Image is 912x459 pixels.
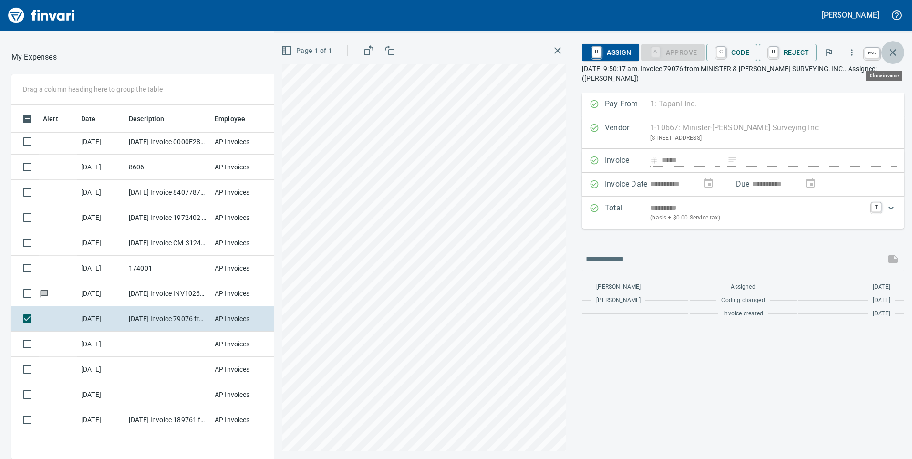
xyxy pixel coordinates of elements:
button: [PERSON_NAME] [819,8,881,22]
td: AP Invoices [211,382,282,407]
span: Invoice created [723,309,763,319]
td: AP Invoices [211,306,282,332]
button: Flag [819,42,839,63]
td: AP Invoices [211,256,282,281]
button: Page 1 of 1 [279,42,336,60]
button: RReject [759,44,817,61]
a: R [592,47,601,57]
td: AP Invoices [211,230,282,256]
td: [DATE] [77,155,125,180]
span: Description [129,113,177,125]
button: CCode [706,44,757,61]
span: Page 1 of 1 [283,45,332,57]
td: [DATE] [77,357,125,382]
a: R [769,47,778,57]
button: More [841,42,862,63]
td: [DATE] [77,382,125,407]
span: [DATE] [873,282,890,292]
div: Expand [582,197,904,229]
td: AP Invoices [211,407,282,433]
span: Assigned [731,282,755,292]
td: [DATE] [77,129,125,155]
p: [DATE] 9:50:17 am. Invoice 79076 from MINISTER & [PERSON_NAME] SURVEYING, INC.. Assignee: ([PERSO... [582,64,904,83]
span: Has messages [39,290,49,296]
span: [DATE] [873,309,890,319]
td: AP Invoices [211,129,282,155]
td: AP Invoices [211,281,282,306]
td: [DATE] [77,180,125,205]
p: My Expenses [11,52,57,63]
span: Reject [767,44,809,61]
div: Coding Required [641,48,705,56]
td: [DATE] Invoice 1972402 from [PERSON_NAME] Co (1-23227) [125,205,211,230]
td: [DATE] [77,306,125,332]
td: [DATE] Invoice 8407787558 from Cintas Fas Lockbox (1-10173) [125,180,211,205]
td: 174001 [125,256,211,281]
td: AP Invoices [211,332,282,357]
p: Total [605,202,650,223]
td: [DATE] [77,256,125,281]
span: Date [81,113,96,125]
td: [DATE] Invoice 0000E28842395 from UPS (1-30551) [125,129,211,155]
h5: [PERSON_NAME] [822,10,879,20]
td: [DATE] [77,332,125,357]
td: AP Invoices [211,155,282,180]
span: Employee [215,113,258,125]
p: (basis + $0.00 Service tax) [650,213,866,223]
span: Employee [215,113,245,125]
td: 8606 [125,155,211,180]
p: Drag a column heading here to group the table [23,84,163,94]
td: [DATE] [77,205,125,230]
span: Code [714,44,749,61]
td: [DATE] Invoice 189761 from [PERSON_NAME] Aggressive Enterprises Inc. (1-22812) [125,407,211,433]
td: AP Invoices [211,180,282,205]
td: [DATE] [77,407,125,433]
span: Assign [590,44,631,61]
td: AP Invoices [211,205,282,230]
td: [DATE] Invoice CM-3124323 from United Site Services (1-11055) [125,230,211,256]
a: T [871,202,881,212]
td: [DATE] [77,281,125,306]
td: [DATE] Invoice INV10264176 from [GEOGRAPHIC_DATA] (1-24796) [125,281,211,306]
span: Description [129,113,165,125]
span: [DATE] [873,296,890,305]
img: Finvari [6,4,77,27]
span: This records your message into the invoice and notifies anyone mentioned [881,248,904,271]
td: AP Invoices [211,357,282,382]
span: Coding changed [721,296,765,305]
a: C [716,47,725,57]
button: RAssign [582,44,639,61]
span: [PERSON_NAME] [596,282,641,292]
span: Alert [43,113,71,125]
a: esc [865,48,879,58]
td: [DATE] [77,230,125,256]
nav: breadcrumb [11,52,57,63]
td: [DATE] Invoice 79076 from Minister-[PERSON_NAME] Surveying Inc (1-10667) [125,306,211,332]
span: Date [81,113,108,125]
span: [PERSON_NAME] [596,296,641,305]
span: Alert [43,113,58,125]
